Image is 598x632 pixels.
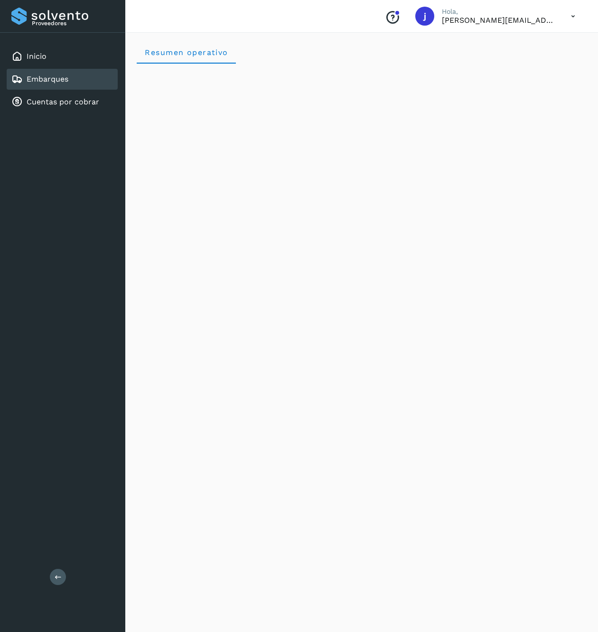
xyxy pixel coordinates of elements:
[32,20,114,27] p: Proveedores
[27,97,99,106] a: Cuentas por cobrar
[7,46,118,67] div: Inicio
[7,69,118,90] div: Embarques
[442,8,556,16] p: Hola,
[27,52,47,61] a: Inicio
[144,48,228,57] span: Resumen operativo
[7,92,118,112] div: Cuentas por cobrar
[27,74,68,84] a: Embarques
[442,16,556,25] p: jose.garciag@larmex.com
